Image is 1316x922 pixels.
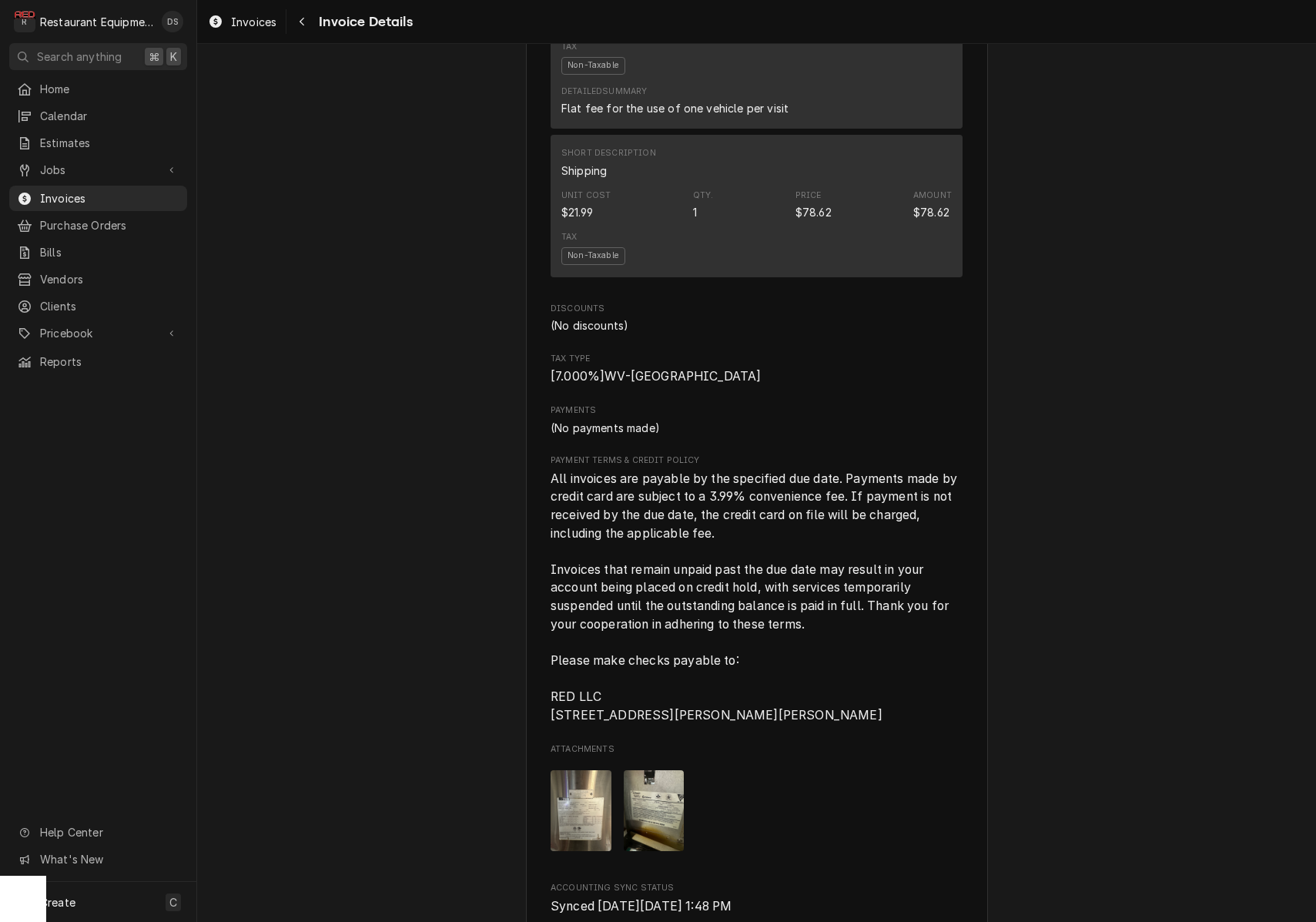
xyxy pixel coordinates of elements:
[170,49,177,65] span: K
[40,14,153,30] div: Restaurant Equipment Diagnostics
[9,103,187,129] a: Calendar
[913,189,952,202] div: Amount
[561,147,656,159] div: Short Description
[551,470,963,725] span: Payment Terms & Credit Policy
[40,271,179,287] span: Vendors
[624,770,685,851] img: POQeSrO8RMOTJX0nxABf
[9,349,187,374] a: Reports
[561,41,577,53] div: Tax
[561,147,656,178] div: Short Description
[561,189,611,202] div: Unit Cost
[795,189,822,202] div: Price
[40,108,179,124] span: Calendar
[551,882,963,894] span: Accounting Sync Status
[40,244,179,260] span: Bills
[9,293,187,319] a: Clients
[40,135,179,151] span: Estimates
[551,770,611,851] img: QWiEoy7JT1iSeBXpP4Bs
[551,899,732,914] span: Synced [DATE][DATE] 1:48 PM
[14,11,35,32] div: Restaurant Equipment Diagnostics's Avatar
[561,163,607,179] div: Short Description
[9,130,187,156] a: Estimates
[9,43,187,70] button: Search anything⌘K
[551,758,963,863] span: Attachments
[551,743,963,756] span: Attachments
[551,882,963,915] div: Accounting Sync Status
[551,454,963,467] span: Payment Terms & Credit Policy
[9,240,187,265] a: Bills
[314,12,412,32] span: Invoice Details
[693,189,714,202] div: Qty.
[551,404,963,417] label: Payments
[551,367,963,386] span: Tax Type
[231,14,276,30] span: Invoices
[551,471,960,723] span: All invoices are payable by the specified due date. Payments made by credit card are subject to a...
[9,157,187,183] a: Go to Jobs
[9,76,187,102] a: Home
[561,247,625,265] span: Non-Taxable
[40,81,179,97] span: Home
[561,204,593,220] div: Cost
[551,369,762,384] span: [6%] West Virginia State [1%] West Virginia, Parkersburg City
[40,190,179,206] span: Invoices
[561,100,789,116] div: Flat fee for the use of one vehicle per visit
[551,303,963,315] span: Discounts
[551,135,963,277] div: Line Item
[40,354,179,370] span: Reports
[40,896,75,909] span: Create
[551,317,963,334] div: Discounts List
[913,204,949,220] div: Amount
[561,231,577,243] div: Tax
[40,162,156,178] span: Jobs
[9,320,187,346] a: Go to Pricebook
[37,49,122,65] span: Search anything
[551,353,963,365] span: Tax Type
[551,454,963,724] div: Payment Terms & Credit Policy
[40,851,178,867] span: What's New
[561,57,625,75] span: Non-Taxable
[149,49,159,65] span: ⌘
[551,353,963,386] div: Tax Type
[561,85,647,98] div: Detailed Summary
[40,298,179,314] span: Clients
[693,204,697,220] div: Quantity
[913,189,952,220] div: Amount
[9,213,187,238] a: Purchase Orders
[202,9,283,35] a: Invoices
[551,897,963,916] span: Accounting Sync Status
[290,9,314,34] button: Navigate back
[40,217,179,233] span: Purchase Orders
[162,11,183,32] div: Derek Stewart's Avatar
[551,303,963,334] div: Discounts
[693,189,714,220] div: Quantity
[561,189,611,220] div: Cost
[9,267,187,292] a: Vendors
[9,186,187,211] a: Invoices
[9,847,187,872] a: Go to What's New
[551,743,963,863] div: Attachments
[40,824,178,840] span: Help Center
[551,404,963,435] div: Payments
[795,189,832,220] div: Price
[9,820,187,845] a: Go to Help Center
[795,204,832,220] div: Price
[169,894,177,910] span: C
[14,11,35,32] div: R
[162,11,183,32] div: DS
[40,325,156,341] span: Pricebook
